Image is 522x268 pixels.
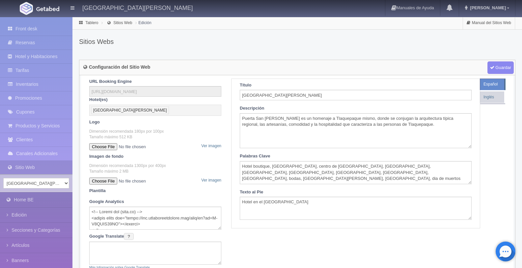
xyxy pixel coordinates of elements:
[240,82,251,88] label: Título
[240,105,264,112] label: Descripción
[240,189,263,195] label: Texto al Pie
[89,153,124,160] label: Imagen de fondo
[36,6,59,11] img: Getabed
[89,119,100,125] label: Logo
[82,3,193,12] h4: [GEOGRAPHIC_DATA][PERSON_NAME]
[487,61,514,74] span: Guardar
[240,197,472,220] textarea: Hotel en el [GEOGRAPHIC_DATA]
[89,233,134,240] label: Google Translate
[240,161,472,184] textarea: Hotel boutique, [GEOGRAPHIC_DATA], centro de [GEOGRAPHIC_DATA], [GEOGRAPHIC_DATA], [GEOGRAPHIC_DA...
[240,113,472,149] textarea: Puerta San [PERSON_NAME] es un homenaje a Tlaquepaque mismo, donde se conjugan la arquitectura tí...
[134,19,153,26] li: Edición
[83,65,150,70] h4: Configuración del Sitio Web
[201,143,221,149] a: Ver imagen
[20,2,33,15] img: Getabed
[480,91,504,103] a: Inglés
[113,20,132,25] a: Sitios Web
[201,178,221,183] a: Ver imagen
[89,97,108,103] label: Hotel(es)
[463,17,515,29] a: Manual del Sitios Web
[89,188,106,194] label: Plantilla
[85,20,98,25] a: Tablero
[89,199,124,205] label: Google Analytics
[89,163,221,174] p: Dimensión recomendada 1300px por 400px Tamaño máximo 2 MB
[89,207,221,230] textarea: <!-- Loremi dol (sita.co) --> <adipis elits doe="tempo://inc.utlaboreetdolore.mag/aliq/en?ad=M-V8...
[89,129,221,140] p: Dimensión recomendada 180px por 100px Tamaño máximo 512 KB
[124,233,133,240] button: Google Translate
[468,5,506,10] span: [PERSON_NAME]
[480,79,505,90] a: Español
[89,79,132,85] label: URL Booking Engine
[79,38,114,45] h3: Sitios Webs
[93,108,167,113] div: [GEOGRAPHIC_DATA][PERSON_NAME]
[240,153,270,159] label: Palabras Clave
